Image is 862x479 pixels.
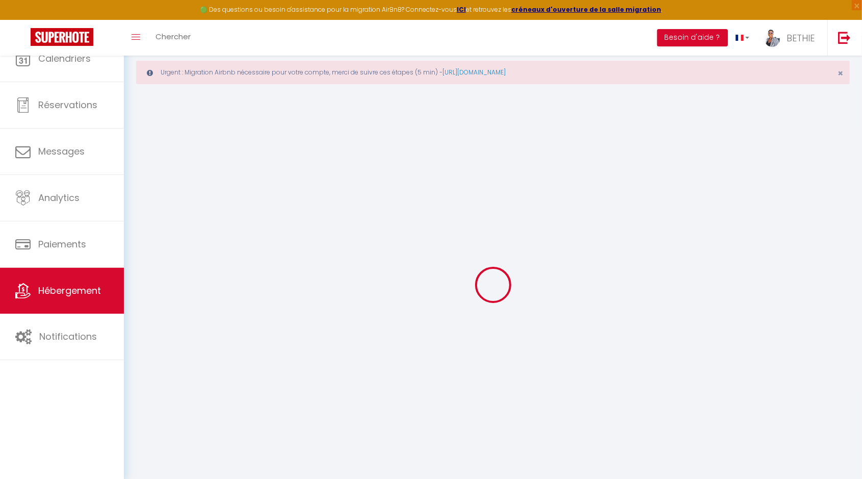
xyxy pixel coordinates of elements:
[38,191,80,204] span: Analytics
[38,145,85,158] span: Messages
[657,29,728,46] button: Besoin d'aide ?
[155,31,191,42] span: Chercher
[38,284,101,297] span: Hébergement
[136,61,850,84] div: Urgent : Migration Airbnb nécessaire pour votre compte, merci de suivre ces étapes (5 min) -
[38,98,97,111] span: Réservations
[38,238,86,250] span: Paiements
[787,32,815,44] span: BETHIE
[511,5,661,14] a: créneaux d'ouverture de la salle migration
[765,29,780,47] img: ...
[148,20,198,56] a: Chercher
[31,28,93,46] img: Super Booking
[838,67,843,80] span: ×
[442,68,506,77] a: [URL][DOMAIN_NAME]
[39,330,97,343] span: Notifications
[457,5,466,14] a: ICI
[838,31,851,44] img: logout
[838,69,843,78] button: Close
[757,20,827,56] a: ... BETHIE
[8,4,39,35] button: Ouvrir le widget de chat LiveChat
[38,52,91,65] span: Calendriers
